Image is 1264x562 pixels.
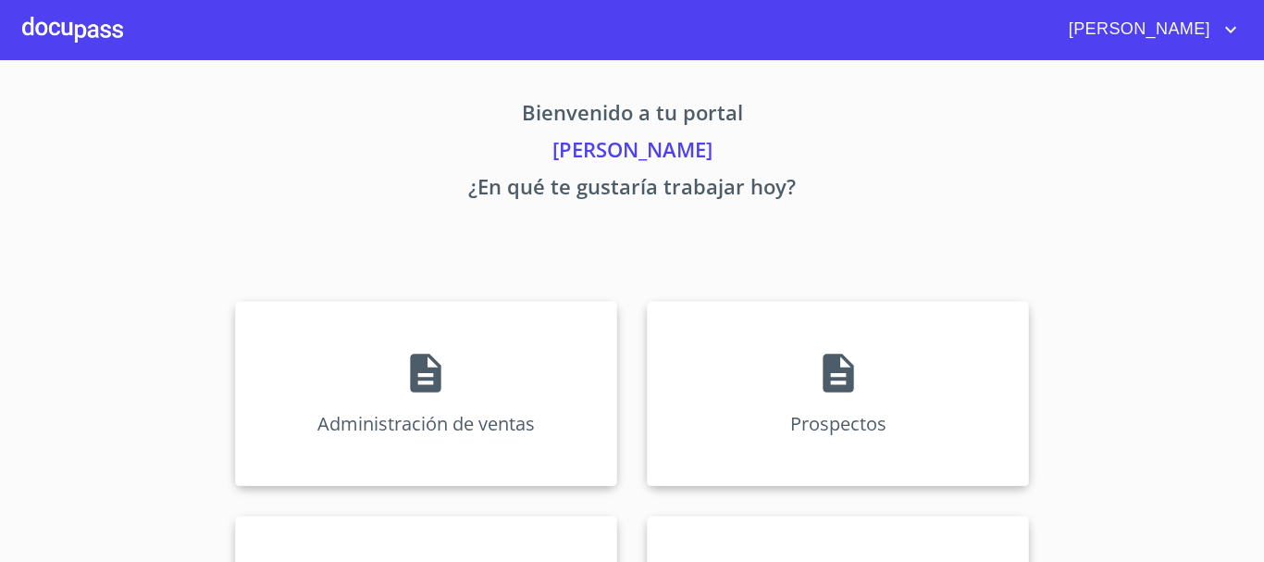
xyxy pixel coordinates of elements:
p: [PERSON_NAME] [62,134,1202,171]
p: Bienvenido a tu portal [62,97,1202,134]
span: [PERSON_NAME] [1055,15,1220,44]
p: Administración de ventas [317,411,535,436]
p: Prospectos [790,411,886,436]
p: ¿En qué te gustaría trabajar hoy? [62,171,1202,208]
button: account of current user [1055,15,1242,44]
